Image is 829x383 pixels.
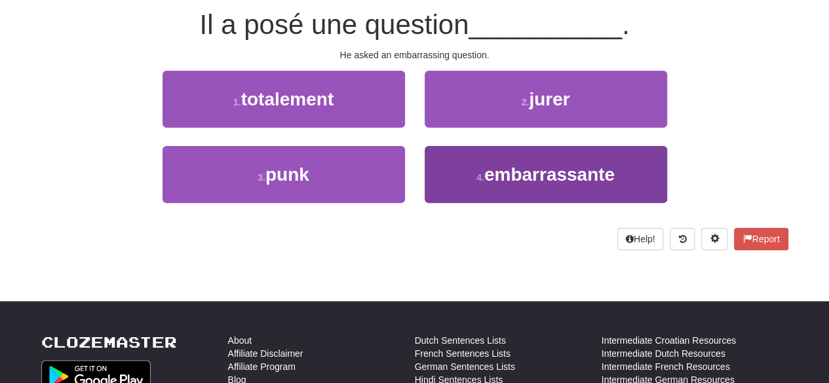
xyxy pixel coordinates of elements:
a: Affiliate Disclaimer [228,347,303,360]
a: Affiliate Program [228,360,296,373]
a: Dutch Sentences Lists [415,334,506,347]
a: Intermediate Croatian Resources [602,334,736,347]
a: Intermediate Dutch Resources [602,347,725,360]
a: Clozemaster [41,334,177,350]
a: German Sentences Lists [415,360,515,373]
a: About [228,334,252,347]
a: French Sentences Lists [415,347,511,360]
a: Intermediate French Resources [602,360,730,373]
